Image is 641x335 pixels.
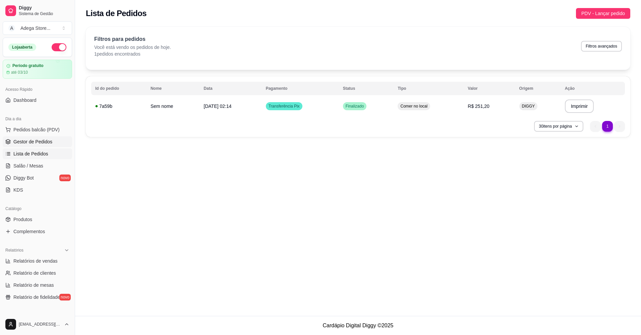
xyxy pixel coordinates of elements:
p: Você está vendo os pedidos de hoje. [94,44,171,51]
article: até 03/10 [11,70,28,75]
th: Pagamento [262,82,339,95]
a: DiggySistema de Gestão [3,3,72,19]
span: PDV - Lançar pedido [581,10,625,17]
span: Salão / Mesas [13,162,43,169]
h2: Lista de Pedidos [86,8,147,19]
a: Complementos [3,226,72,237]
span: Relatórios de vendas [13,258,58,264]
a: Gestor de Pedidos [3,136,72,147]
span: Finalizado [344,104,365,109]
article: Período gratuito [12,63,44,68]
nav: pagination navigation [587,118,628,135]
span: Diggy [19,5,69,11]
p: Filtros para pedidos [94,35,171,43]
th: Nome [147,82,200,95]
span: Relatório de mesas [13,282,54,288]
span: Sistema de Gestão [19,11,69,16]
span: Transferência Pix [267,104,301,109]
div: Gerenciar [3,311,72,321]
span: Comer no local [399,104,429,109]
a: Lista de Pedidos [3,148,72,159]
td: Sem nome [147,97,200,116]
button: 30itens por página [534,121,583,132]
button: Imprimir [565,99,594,113]
a: Relatório de clientes [3,268,72,278]
a: Relatório de mesas [3,280,72,290]
th: Status [339,82,394,95]
a: KDS [3,185,72,195]
div: Dia a dia [3,114,72,124]
a: Produtos [3,214,72,225]
th: Ação [561,82,625,95]
th: Data [200,82,262,95]
div: 7a59b [95,103,142,110]
p: 1 pedidos encontrados [94,51,171,57]
th: Id do pedido [91,82,147,95]
span: A [8,25,15,31]
span: Diggy Bot [13,175,34,181]
button: Filtros avançados [581,41,622,52]
span: Relatórios [5,248,23,253]
span: Lista de Pedidos [13,150,48,157]
span: [DATE] 02:14 [204,104,232,109]
footer: Cardápio Digital Diggy © 2025 [75,316,641,335]
th: Valor [464,82,515,95]
span: Gestor de Pedidos [13,138,52,145]
span: DIGGY [521,104,536,109]
button: Select a team [3,21,72,35]
button: [EMAIL_ADDRESS][DOMAIN_NAME] [3,316,72,332]
th: Tipo [394,82,464,95]
span: Pedidos balcão (PDV) [13,126,60,133]
div: Loja aberta [8,44,36,51]
a: Relatório de fidelidadenovo [3,292,72,303]
a: Diggy Botnovo [3,173,72,183]
th: Origem [515,82,561,95]
a: Salão / Mesas [3,160,72,171]
button: Alterar Status [52,43,66,51]
li: pagination item 1 active [602,121,613,132]
span: Relatório de clientes [13,270,56,276]
span: R$ 251,20 [468,104,489,109]
span: Dashboard [13,97,37,104]
button: PDV - Lançar pedido [576,8,630,19]
span: Relatório de fidelidade [13,294,60,300]
div: Catálogo [3,203,72,214]
span: Produtos [13,216,32,223]
a: Dashboard [3,95,72,106]
span: KDS [13,187,23,193]
a: Período gratuitoaté 03/10 [3,60,72,79]
div: Acesso Rápido [3,84,72,95]
button: Pedidos balcão (PDV) [3,124,72,135]
span: Complementos [13,228,45,235]
div: Adega Store ... [20,25,51,31]
span: [EMAIL_ADDRESS][DOMAIN_NAME] [19,322,61,327]
a: Relatórios de vendas [3,256,72,266]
